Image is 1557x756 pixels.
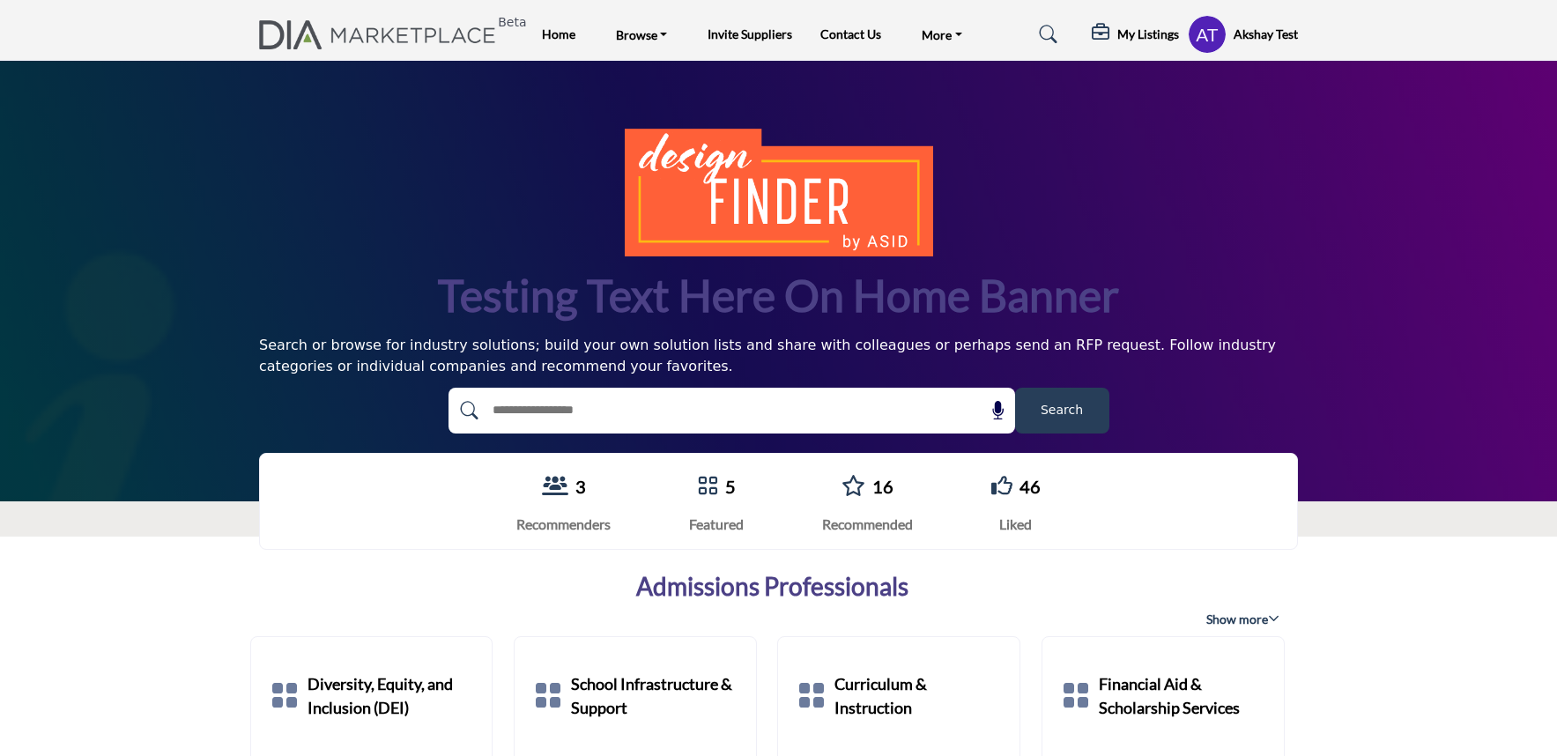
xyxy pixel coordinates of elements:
a: More [909,22,975,47]
div: Recommenders [516,514,611,535]
a: 5 [725,476,736,497]
a: Go to Recommended [842,475,865,499]
a: Curriculum & Instruction [834,656,1000,736]
img: image [625,129,933,256]
img: Site Logo [259,20,505,49]
a: Home [542,26,575,41]
button: Show hide supplier dropdown [1188,15,1227,54]
div: Featured [689,514,744,535]
h1: Testing text here on home banner [438,267,1119,324]
span: Search [1041,401,1083,419]
h5: Akshay Test [1234,26,1298,43]
div: Liked [991,514,1041,535]
a: Invite Suppliers [708,26,792,41]
a: Financial Aid & Scholarship Services [1099,656,1264,736]
a: View Recommenders [542,475,568,499]
a: School Infrastructure & Support [571,656,737,736]
a: Admissions Professionals [636,572,908,602]
a: 3 [575,476,586,497]
h6: Beta [498,15,526,30]
button: Search [1015,388,1109,434]
a: Search [1022,20,1069,48]
a: Contact Us [820,26,881,41]
a: 46 [1019,476,1041,497]
a: Beta [259,20,505,49]
span: Show more [1206,611,1279,628]
a: Browse [604,22,680,47]
i: Go to Liked [991,475,1012,496]
div: Recommended [822,514,913,535]
div: Search or browse for industry solutions; build your own solution lists and share with colleagues ... [259,335,1298,377]
div: My Listings [1092,24,1179,45]
a: Go to Featured [697,475,718,499]
h5: My Listings [1117,26,1179,42]
a: 16 [872,476,893,497]
a: Diversity, Equity, and Inclusion (DEI) [308,656,473,736]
